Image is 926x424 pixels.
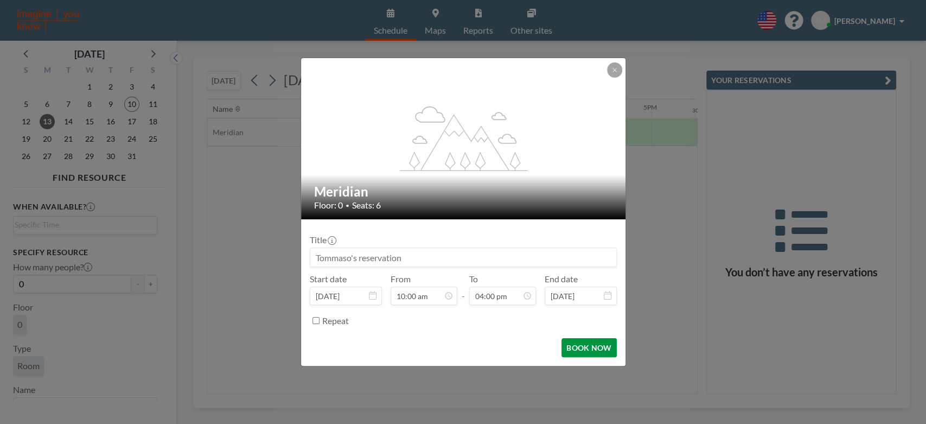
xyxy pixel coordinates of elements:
button: BOOK NOW [561,338,616,357]
span: • [346,201,349,210]
span: - [462,277,465,301]
span: Seats: 6 [352,200,381,211]
label: From [391,274,411,284]
input: Tommaso's reservation [310,248,616,267]
label: To [469,274,478,284]
label: Repeat [322,315,349,326]
label: End date [545,274,578,284]
label: Start date [310,274,347,284]
span: Floor: 0 [314,200,343,211]
label: Title [310,235,335,245]
g: flex-grow: 1.2; [399,105,527,170]
h2: Meridian [314,183,614,200]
